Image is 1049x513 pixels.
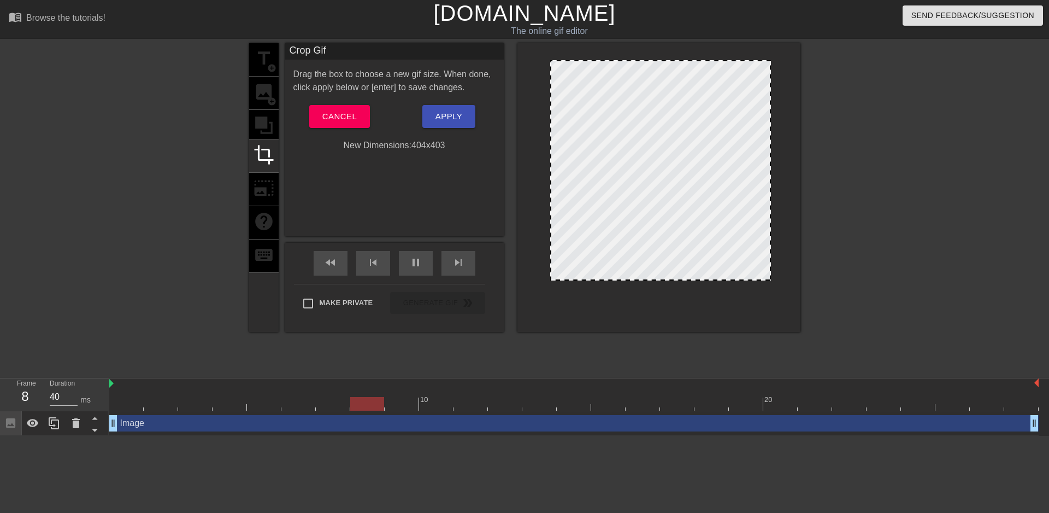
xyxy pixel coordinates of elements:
[367,256,380,269] span: skip_previous
[355,25,744,38] div: The online gif editor
[420,394,430,405] div: 10
[285,68,504,94] div: Drag the box to choose a new gif size. When done, click apply below or [enter] to save changes.
[80,394,91,406] div: ms
[324,256,337,269] span: fast_rewind
[9,10,105,27] a: Browse the tutorials!
[435,109,462,124] span: Apply
[26,13,105,22] div: Browse the tutorials!
[1034,378,1039,387] img: bound-end.png
[9,378,42,410] div: Frame
[433,1,615,25] a: [DOMAIN_NAME]
[285,139,504,152] div: New Dimensions: 404 x 403
[9,10,22,24] span: menu_book
[764,394,774,405] div: 20
[1029,418,1040,429] span: drag_handle
[320,298,373,308] span: Make Private
[409,256,422,269] span: pause
[903,5,1043,26] button: Send Feedback/Suggestion
[422,105,475,128] button: Apply
[452,256,465,269] span: skip_next
[17,387,33,406] div: 8
[911,9,1034,22] span: Send Feedback/Suggestion
[322,109,357,124] span: Cancel
[285,43,504,60] div: Crop Gif
[50,381,75,387] label: Duration
[108,418,119,429] span: drag_handle
[254,144,274,165] span: crop
[309,105,370,128] button: Cancel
